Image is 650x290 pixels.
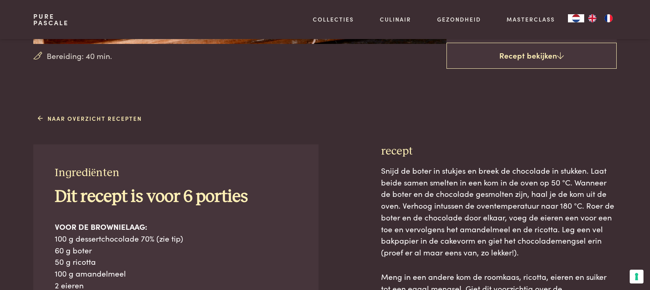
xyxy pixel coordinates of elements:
a: PurePascale [33,13,69,26]
ul: Language list [584,14,617,22]
span: Snijd de boter in stukjes en breek de chocolade in stukken. Laat beide samen smelten in een kom i... [381,165,614,257]
a: Culinair [380,15,411,24]
b: Dit recept is voor 6 porties [55,188,248,205]
a: FR [600,14,617,22]
span: 100 g amandelmeel [55,268,126,279]
a: Collecties [313,15,354,24]
aside: Language selected: Nederlands [568,14,617,22]
a: Recept bekijken [446,43,617,69]
a: Gezondheid [437,15,481,24]
a: Masterclass [507,15,555,24]
button: Uw voorkeuren voor toestemming voor trackingtechnologieën [630,270,643,283]
span: 100 g dessertchocolade 70% (zie tip) [55,233,183,244]
a: EN [584,14,600,22]
span: 60 g boter [55,244,92,255]
b: VOOR DE BROWNIELAAG: [55,221,147,232]
a: Naar overzicht recepten [38,114,142,123]
h3: recept [381,144,617,159]
span: 50 g ricotta [55,256,96,267]
div: Language [568,14,584,22]
span: Bereiding: 40 min. [47,50,112,62]
a: NL [568,14,584,22]
span: Ingrediënten [55,167,119,179]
